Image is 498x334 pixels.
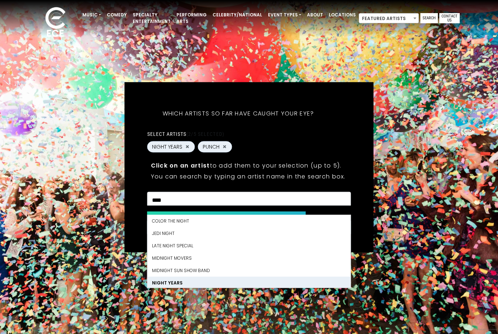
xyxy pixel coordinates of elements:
[151,161,347,170] p: to add them to your selection (up to 5).
[147,130,224,137] label: Select artists
[265,9,304,21] a: Event Types
[148,264,351,276] li: Midnight Sun Show Band
[174,9,210,28] a: Performing Arts
[186,131,224,137] span: (2/5 selected)
[104,9,130,21] a: Comedy
[203,143,219,150] span: PUNCH
[79,9,104,21] a: Music
[148,276,351,289] li: NIGHT YEARS
[359,13,419,24] span: Featured Artists
[152,143,182,150] span: NIGHT YEARS
[147,100,330,126] h5: Which artists so far have caught your eye?
[148,215,351,227] li: COLOR THE NIGHT
[148,227,351,239] li: Jedi Night
[151,161,210,169] strong: Click on an artist
[420,13,438,23] a: Search
[439,13,460,23] a: Contact Us
[130,9,174,28] a: Specialty Entertainment
[148,239,351,252] li: Late Night Special
[210,9,265,21] a: Celebrity/National
[151,172,347,181] p: You can search by typing an artist name in the search box.
[184,144,190,150] button: Remove NIGHT YEARS
[222,144,227,150] button: Remove PUNCH
[326,9,359,21] a: Locations
[304,9,326,21] a: About
[37,5,74,40] img: ece_new_logo_whitev2-1.png
[152,196,346,203] textarea: Search
[359,13,419,23] span: Featured Artists
[148,252,351,264] li: Midnight Movers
